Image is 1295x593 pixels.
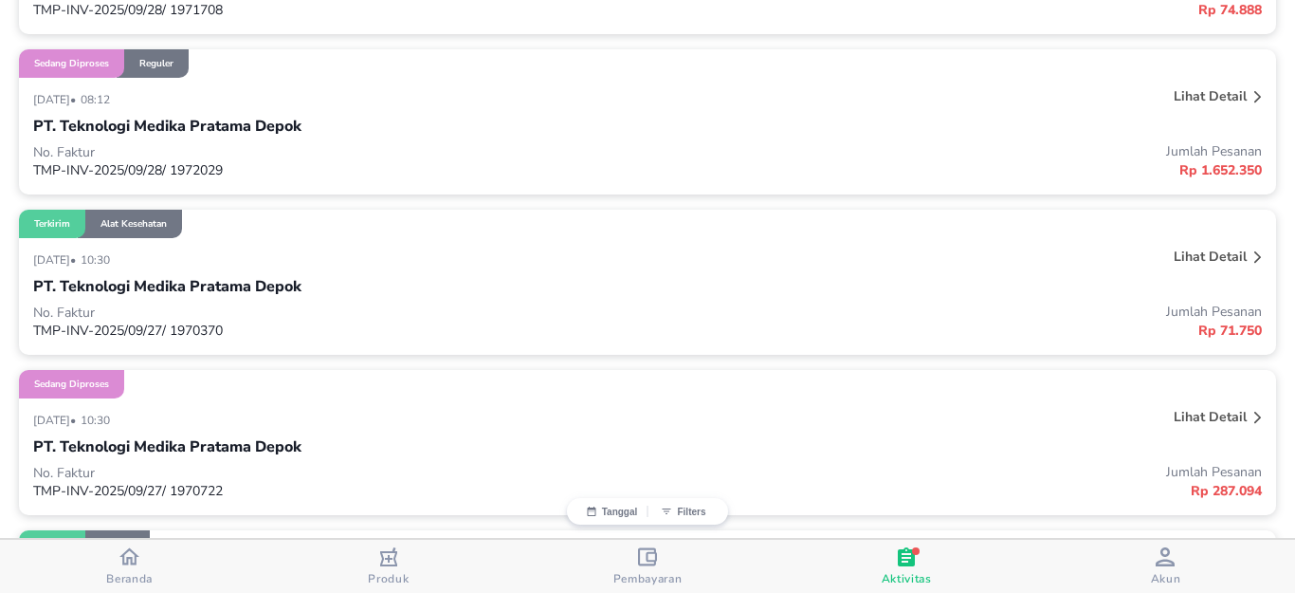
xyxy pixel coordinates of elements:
[613,571,683,586] span: Pembayaran
[647,506,719,517] button: Filters
[33,322,647,340] p: TMP-INV-2025/09/27/ 1970370
[106,571,153,586] span: Beranda
[1151,571,1181,586] span: Akun
[33,435,301,458] p: PT. Teknologi Medika Pratama Depok
[81,92,115,107] p: 08:12
[518,540,776,593] button: Pembayaran
[1174,248,1247,266] p: Lihat detail
[882,571,932,586] span: Aktivitas
[1174,87,1247,105] p: Lihat detail
[33,115,301,138] p: PT. Teknologi Medika Pratama Depok
[777,540,1036,593] button: Aktivitas
[33,304,647,322] p: No. Faktur
[34,378,109,391] p: Sedang diproses
[33,252,81,268] p: [DATE] •
[33,1,647,19] p: TMP-INV-2025/09/28/ 1971708
[1174,408,1247,426] p: Lihat detail
[139,57,173,70] p: Reguler
[368,571,409,586] span: Produk
[1036,540,1295,593] button: Akun
[647,321,1262,341] p: Rp 71.750
[81,413,115,428] p: 10:30
[33,143,647,161] p: No. Faktur
[33,275,301,298] p: PT. Teknologi Medika Pratama Depok
[259,540,518,593] button: Produk
[647,142,1262,160] p: Jumlah Pesanan
[34,217,70,231] p: Terkirim
[100,217,167,231] p: Alat Kesehatan
[33,482,647,500] p: TMP-INV-2025/09/27/ 1970722
[33,92,81,107] p: [DATE] •
[33,464,647,482] p: No. Faktur
[34,57,109,70] p: Sedang diproses
[33,413,81,428] p: [DATE] •
[576,506,647,517] button: Tanggal
[647,481,1262,501] p: Rp 287.094
[647,463,1262,481] p: Jumlah Pesanan
[647,160,1262,180] p: Rp 1.652.350
[81,252,115,268] p: 10:30
[33,161,647,179] p: TMP-INV-2025/09/28/ 1972029
[647,303,1262,321] p: Jumlah Pesanan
